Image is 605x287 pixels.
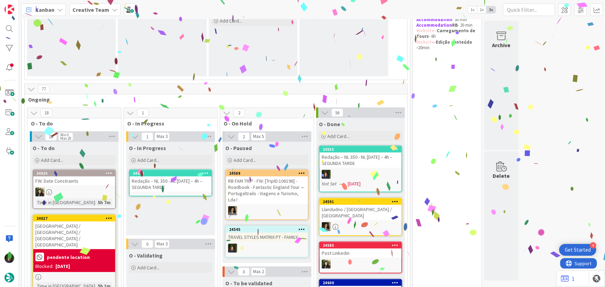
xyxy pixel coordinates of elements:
[225,145,252,151] span: O - Paused
[36,216,115,221] div: 24627
[129,145,166,151] span: O - In Progress
[33,170,115,176] div: 24625
[320,146,401,168] div: 24555Redação – NL 350 - NL [DATE] – 4h – SEGUNDA TARDE
[5,273,14,282] img: avatar
[322,181,337,187] i: Not Set
[486,6,496,13] span: 3x
[323,199,401,204] div: 24591
[416,28,434,34] strong: Website
[320,199,401,205] div: 24591
[503,3,555,16] input: Quick Filter...
[226,233,308,242] div: TRAVEL STYLES MATRIX PT - FAMILY
[238,132,250,141] span: 2
[238,268,250,276] span: 0
[229,171,308,176] div: 24588
[322,260,331,269] img: BC
[72,6,109,13] b: Creative Team
[35,188,44,197] img: BC
[226,170,308,176] div: 24588
[96,199,112,206] div: 5h 7m
[137,264,159,271] span: Add Card...
[33,176,115,185] div: FW: Date Constraints
[322,170,331,179] img: MC
[416,28,476,39] strong: Carregamento de Tours
[565,246,591,253] div: Get Started
[348,180,361,188] span: [DATE]
[320,249,401,258] div: Post Linkedin
[228,206,237,215] img: MS
[320,146,401,153] div: 24555
[416,39,473,51] strong: Edição conteúdo -
[224,120,305,127] span: O - On Hold
[226,226,308,233] div: 24545
[492,41,511,49] div: Archive
[416,39,434,45] strong: Website
[28,96,399,103] span: Ongoing
[234,157,256,163] span: Add Card...
[319,121,340,128] span: O - Done
[35,263,53,270] div: Blocked:
[130,170,211,176] div: 24628
[320,280,401,286] div: 24600
[60,133,69,137] div: Min 0
[33,215,115,249] div: 24627[GEOGRAPHIC_DATA] / [GEOGRAPHIC_DATA] / [GEOGRAPHIC_DATA] / [GEOGRAPHIC_DATA]
[45,132,57,141] span: 18
[33,221,115,249] div: [GEOGRAPHIC_DATA] / [GEOGRAPHIC_DATA] / [GEOGRAPHIC_DATA] / [GEOGRAPHIC_DATA]
[127,120,209,127] span: O - In Progress
[320,199,401,220] div: 24591Llandudno / [GEOGRAPHIC_DATA] / [GEOGRAPHIC_DATA]
[31,120,112,127] span: O - To do
[157,242,167,246] div: Max 3
[559,244,596,256] div: Open Get Started checklist, remaining modules: 4
[416,22,452,28] strong: Accommodation
[5,253,14,263] img: MC
[55,263,70,270] div: [DATE]
[41,109,52,117] span: 18
[157,135,167,138] div: Max 3
[226,244,308,253] div: MC
[233,109,245,117] span: 2
[416,17,478,23] p: - 30 min
[47,255,90,260] b: pendente location
[225,280,272,287] span: O - To be validated
[320,242,401,258] div: 24585Post Linkedin
[323,147,401,152] div: 24555
[226,206,308,215] div: MS
[327,133,349,139] span: Add Card...
[468,6,477,13] span: 1x
[416,28,478,40] p: - - 6h
[141,132,153,141] span: 1
[226,226,308,242] div: 24545TRAVEL STYLES MATRIX PT - FAMILY
[5,5,14,14] img: Visit kanbanzone.com
[452,22,458,28] strong: RB
[33,145,55,151] span: O - To do
[33,188,115,197] div: BC
[38,85,50,93] span: 77
[590,242,596,249] div: 4
[561,275,574,283] a: 1
[228,244,237,253] img: MC
[323,243,401,248] div: 24585
[320,260,401,269] div: BC
[36,171,115,176] div: 24625
[35,199,95,206] div: Time in [GEOGRAPHIC_DATA]
[60,137,71,140] div: Max 20
[253,135,264,138] div: Max 5
[33,215,115,221] div: 24627
[322,222,331,231] img: MS
[15,1,32,9] span: Support
[320,242,401,249] div: 24585
[416,40,478,51] p: - 20min
[493,172,510,180] div: Delete
[226,170,308,204] div: 24588RB FAM TRIP - FW: [TripID:106196] - Roadbook - Fantastic England Tour — Portugaltrails - Via...
[331,108,343,117] span: 56
[130,170,211,192] div: 24628Redação – NL 350 - NL [DATE] – 4h – SEGUNDA TARDE
[33,170,115,185] div: 24625FW: Date Constraints
[137,157,159,163] span: Add Card...
[229,227,308,232] div: 24545
[220,18,242,24] span: Add Card...
[320,222,401,231] div: MS
[416,17,452,23] strong: Accommodation
[320,205,401,220] div: Llandudno / [GEOGRAPHIC_DATA] / [GEOGRAPHIC_DATA]
[320,170,401,179] div: MC
[253,270,264,273] div: Max 2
